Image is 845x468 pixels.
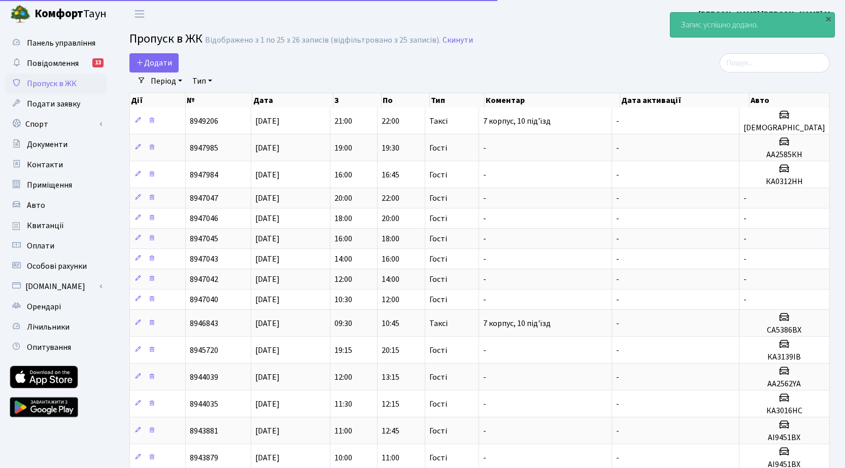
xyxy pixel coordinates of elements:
th: Тип [430,93,485,107]
span: Гості [429,171,447,179]
div: 13 [92,58,104,67]
span: - [743,254,747,265]
span: - [483,193,486,204]
span: [DATE] [255,142,280,154]
a: Панель управління [5,33,107,53]
span: [DATE] [255,169,280,181]
span: - [483,372,486,383]
span: Особові рахунки [27,261,87,272]
a: [DOMAIN_NAME] [5,276,107,297]
span: 7 корпус, 10 під'їзд [483,116,551,127]
span: 8947046 [190,213,218,224]
span: [DATE] [255,318,280,329]
span: 10:30 [334,294,352,305]
b: [PERSON_NAME] [PERSON_NAME] М. [698,9,833,20]
span: 14:00 [334,254,352,265]
span: Гості [429,144,447,152]
span: Гості [429,454,447,462]
span: 8946843 [190,318,218,329]
span: [DATE] [255,233,280,244]
span: Пропуск в ЖК [129,30,202,48]
a: Приміщення [5,175,107,195]
th: З [333,93,382,107]
h5: КА0312НН [743,177,825,187]
span: 18:00 [334,213,352,224]
span: 19:00 [334,142,352,154]
span: - [616,399,619,410]
h5: АА2585КН [743,150,825,160]
span: - [616,233,619,244]
span: 11:00 [382,452,399,463]
span: Приміщення [27,179,72,191]
span: - [616,294,619,305]
span: Оплати [27,240,54,251]
span: - [616,318,619,329]
div: Запис успішно додано. [670,13,834,37]
span: 8947043 [190,254,218,265]
th: № [186,93,252,107]
a: Спорт [5,114,107,134]
button: Переключити навігацію [127,6,152,22]
span: 19:30 [382,142,399,154]
span: Гості [429,255,447,263]
span: 19:15 [334,345,352,356]
span: - [743,193,747,204]
span: [DATE] [255,345,280,356]
span: [DATE] [255,372,280,383]
span: - [616,345,619,356]
a: Орендарі [5,297,107,317]
span: Гості [429,427,447,435]
span: 12:00 [382,294,399,305]
span: 8947047 [190,193,218,204]
span: Гості [429,296,447,304]
th: Коментар [485,93,620,107]
div: × [823,14,833,24]
a: Особові рахунки [5,256,107,276]
span: - [483,169,486,181]
span: - [743,294,747,305]
span: Контакти [27,159,63,170]
span: 16:00 [334,169,352,181]
span: 10:00 [334,452,352,463]
span: Опитування [27,342,71,353]
div: Відображено з 1 по 25 з 26 записів (відфільтровано з 25 записів). [205,35,441,45]
span: Таун [35,6,107,23]
th: Дії [130,93,186,107]
span: - [616,142,619,154]
span: 8944039 [190,372,218,383]
input: Пошук... [720,53,830,73]
span: Лічильники [27,321,70,333]
span: Гості [429,373,447,381]
span: - [483,142,486,154]
span: Пропуск в ЖК [27,78,77,89]
span: Орендарі [27,301,61,312]
a: Документи [5,134,107,155]
span: - [483,452,486,463]
span: [DATE] [255,425,280,437]
span: 8947040 [190,294,218,305]
b: Комфорт [35,6,83,22]
span: 8944035 [190,399,218,410]
span: Гості [429,400,447,408]
span: Квитанції [27,220,64,231]
span: 21:00 [334,116,352,127]
a: Лічильники [5,317,107,337]
a: Скинути [443,35,473,45]
span: Таксі [429,117,448,125]
th: По [382,93,430,107]
span: 11:00 [334,425,352,437]
span: - [483,213,486,224]
span: [DATE] [255,452,280,463]
th: Дата активації [620,93,750,107]
span: 10:45 [382,318,399,329]
span: - [483,345,486,356]
span: 20:00 [382,213,399,224]
span: Подати заявку [27,98,80,110]
span: 8943879 [190,452,218,463]
span: [DATE] [255,399,280,410]
a: Повідомлення13 [5,53,107,74]
span: - [616,274,619,285]
a: Період [147,73,186,90]
span: - [483,233,486,244]
a: Оплати [5,236,107,256]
